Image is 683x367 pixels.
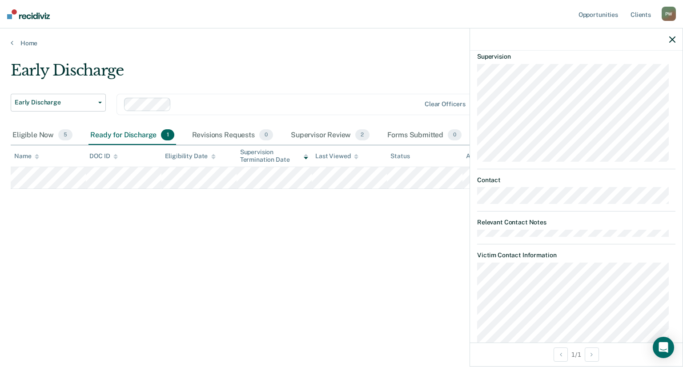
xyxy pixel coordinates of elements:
button: Next Opportunity [585,347,599,362]
div: Forms Submitted [386,126,464,145]
div: Eligible Now [11,126,74,145]
span: 5 [58,129,72,141]
div: Last Viewed [315,152,358,160]
dt: Contact [477,176,675,184]
div: Supervision Termination Date [240,148,308,164]
div: Supervisor Review [289,126,371,145]
div: Assigned to [466,152,508,160]
a: Home [11,39,672,47]
div: Name [14,152,39,160]
div: Open Intercom Messenger [653,337,674,358]
dt: Relevant Contact Notes [477,219,675,226]
div: Status [390,152,410,160]
span: Early Discharge [15,99,95,106]
dt: Victim Contact Information [477,251,675,259]
span: 1 [161,129,174,141]
span: 2 [355,129,369,141]
div: 1 / 1 [470,343,683,366]
div: Early Discharge [11,61,523,87]
div: Ready for Discharge [88,126,176,145]
button: Previous Opportunity [554,347,568,362]
div: P W [662,7,676,21]
span: 0 [448,129,462,141]
div: DOC ID [89,152,118,160]
dt: Supervision [477,53,675,60]
div: Eligibility Date [165,152,216,160]
img: Recidiviz [7,9,50,19]
div: Clear officers [425,100,466,108]
div: Revisions Requests [190,126,275,145]
span: 0 [259,129,273,141]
